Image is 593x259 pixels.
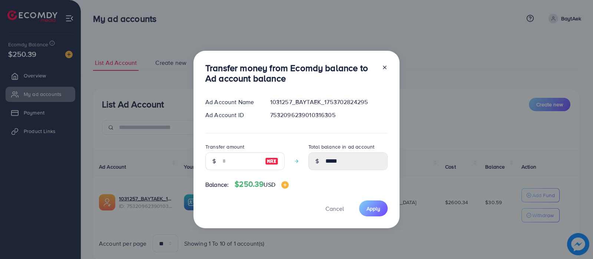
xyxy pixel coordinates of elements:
[199,111,264,119] div: Ad Account ID
[367,205,380,212] span: Apply
[359,200,388,216] button: Apply
[264,111,394,119] div: 7532096239010316305
[205,180,229,189] span: Balance:
[205,63,376,84] h3: Transfer money from Ecomdy balance to Ad account balance
[316,200,353,216] button: Cancel
[325,205,344,213] span: Cancel
[265,157,278,166] img: image
[281,181,289,189] img: image
[308,143,374,150] label: Total balance in ad account
[205,143,244,150] label: Transfer amount
[199,98,264,106] div: Ad Account Name
[264,98,394,106] div: 1031257_BAYTAEK_1753702824295
[264,180,275,189] span: USD
[235,180,289,189] h4: $250.39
